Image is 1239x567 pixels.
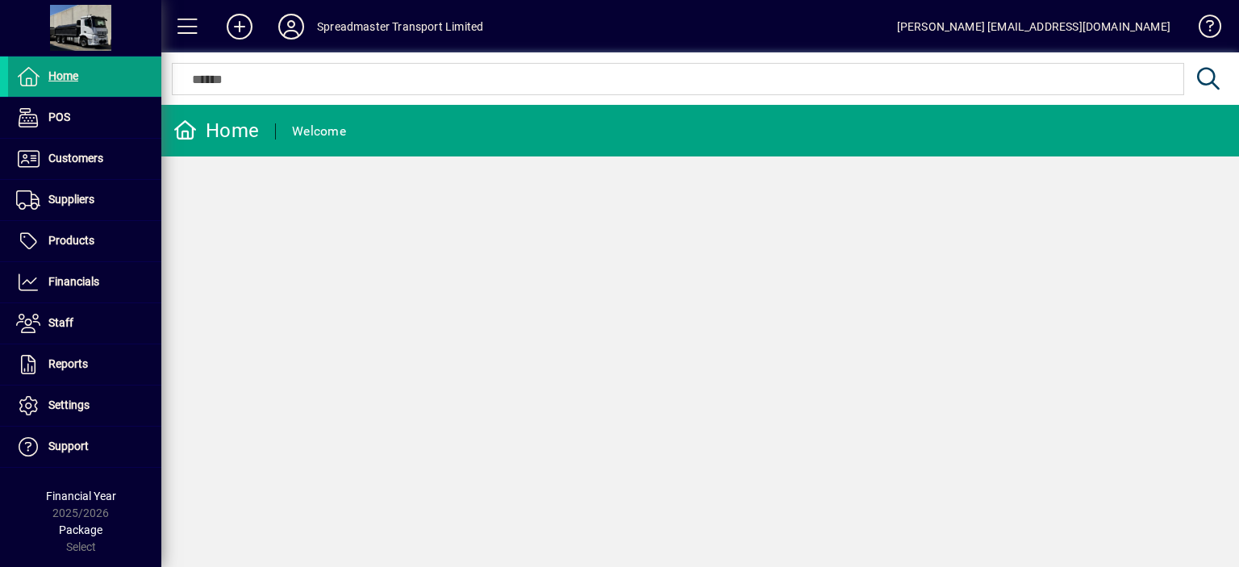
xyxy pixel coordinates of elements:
span: Financial Year [46,490,116,502]
span: Support [48,440,89,452]
span: Products [48,234,94,247]
a: Products [8,221,161,261]
span: Staff [48,316,73,329]
span: Suppliers [48,193,94,206]
span: Home [48,69,78,82]
span: Package [59,523,102,536]
div: [PERSON_NAME] [EMAIL_ADDRESS][DOMAIN_NAME] [897,14,1170,40]
button: Profile [265,12,317,41]
div: Spreadmaster Transport Limited [317,14,483,40]
a: Knowledge Base [1187,3,1219,56]
a: Settings [8,386,161,426]
a: Reports [8,344,161,385]
a: Customers [8,139,161,179]
span: Customers [48,152,103,165]
div: Home [173,118,259,144]
a: Suppliers [8,180,161,220]
span: Reports [48,357,88,370]
a: POS [8,98,161,138]
span: Settings [48,398,90,411]
span: POS [48,110,70,123]
div: Welcome [292,119,346,144]
a: Staff [8,303,161,344]
a: Financials [8,262,161,302]
a: Support [8,427,161,467]
span: Financials [48,275,99,288]
button: Add [214,12,265,41]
